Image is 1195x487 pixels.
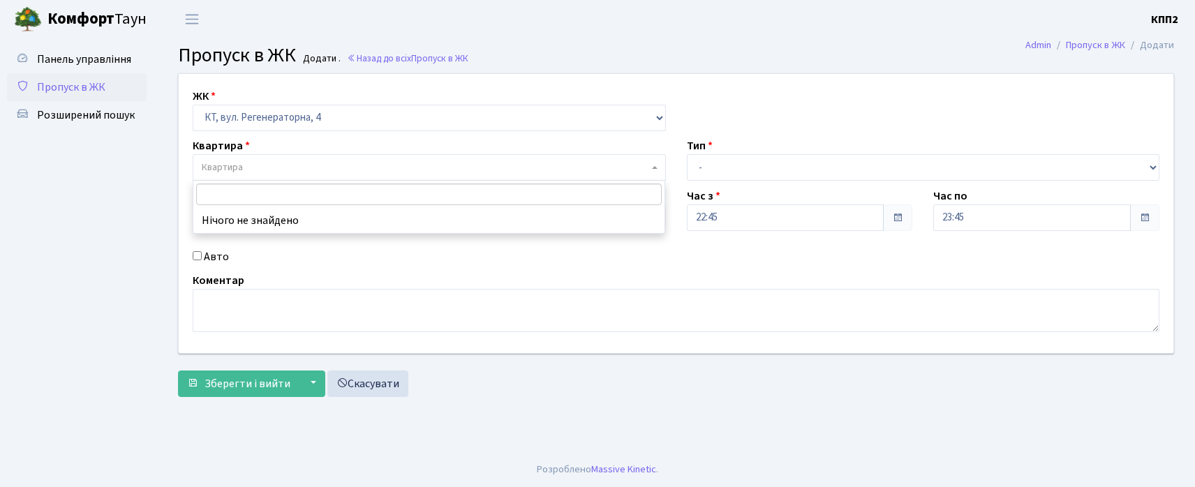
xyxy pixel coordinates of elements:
[47,8,114,30] b: Комфорт
[178,370,299,397] button: Зберегти і вийти
[37,80,105,95] span: Пропуск в ЖК
[687,137,713,154] label: Тип
[7,101,147,129] a: Розширений пошук
[205,376,290,391] span: Зберегти і вийти
[1151,12,1178,27] b: КПП2
[300,53,341,65] small: Додати .
[193,88,216,105] label: ЖК
[175,8,209,31] button: Переключити навігацію
[37,52,131,67] span: Панель управління
[178,41,296,69] span: Пропуск в ЖК
[193,208,665,233] li: Нічого не знайдено
[687,188,720,204] label: Час з
[347,52,468,65] a: Назад до всіхПропуск в ЖК
[204,248,229,265] label: Авто
[1125,38,1174,53] li: Додати
[7,73,147,101] a: Пропуск в ЖК
[37,107,135,123] span: Розширений пошук
[202,160,243,174] span: Квартира
[7,45,147,73] a: Панель управління
[1025,38,1051,52] a: Admin
[193,137,250,154] label: Квартира
[193,272,244,289] label: Коментар
[537,462,658,477] div: Розроблено .
[14,6,42,33] img: logo.png
[1151,11,1178,28] a: КПП2
[1066,38,1125,52] a: Пропуск в ЖК
[1004,31,1195,60] nav: breadcrumb
[591,462,656,477] a: Massive Kinetic
[933,188,967,204] label: Час по
[47,8,147,31] span: Таун
[411,52,468,65] span: Пропуск в ЖК
[327,370,408,397] a: Скасувати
